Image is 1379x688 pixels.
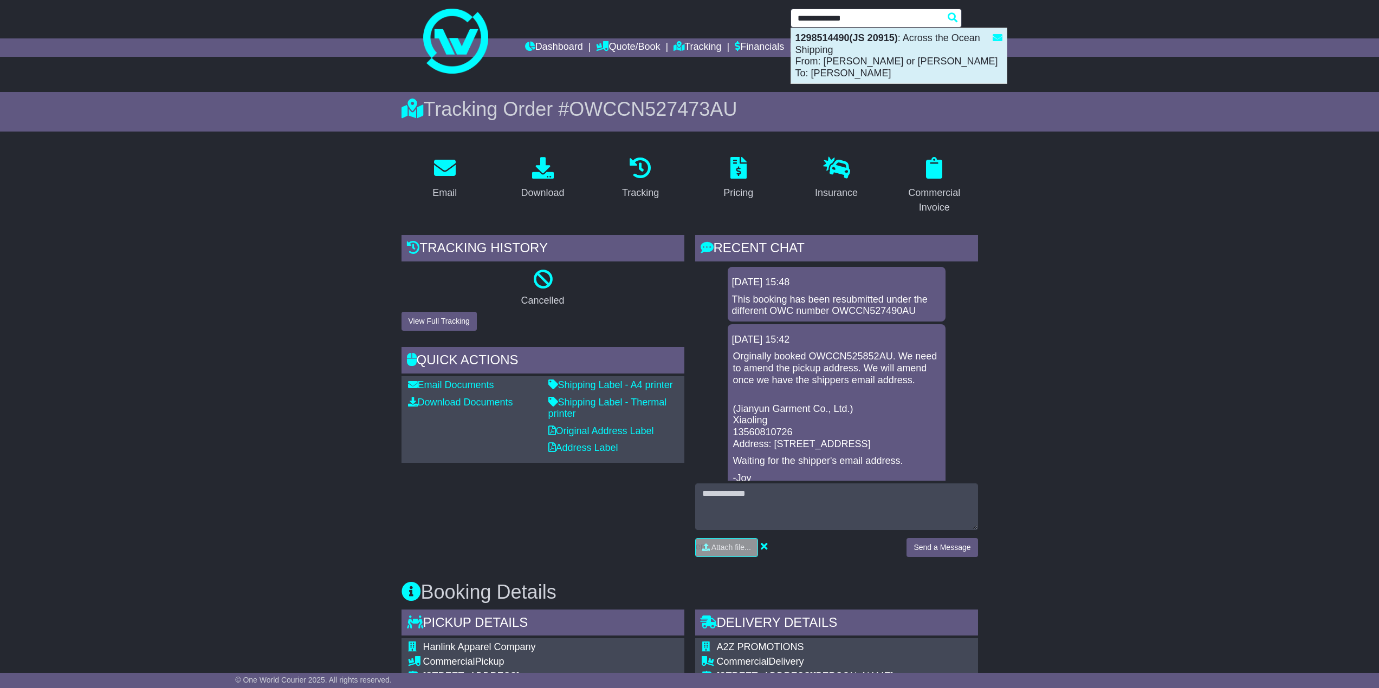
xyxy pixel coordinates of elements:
[525,38,583,57] a: Dashboard
[733,403,940,450] p: (Jianyun Garment Co., Ltd.) Xiaoling 13560810726 Address: [STREET_ADDRESS]
[402,610,684,639] div: Pickup Details
[717,656,769,667] span: Commercial
[521,186,564,200] div: Download
[733,455,940,467] p: Waiting for the shipper's email address.
[808,153,865,204] a: Insurance
[717,671,925,683] div: [STREET_ADDRESS][PERSON_NAME]
[432,186,457,200] div: Email
[514,153,571,204] a: Download
[402,97,978,121] div: Tracking Order #
[408,397,513,408] a: Download Documents
[717,641,804,652] span: A2Z PROMOTIONS
[735,38,784,57] a: Financials
[723,186,753,200] div: Pricing
[596,38,660,57] a: Quote/Book
[732,334,941,346] div: [DATE] 15:42
[716,153,760,204] a: Pricing
[733,351,940,397] p: Orginally booked OWCCN525852AU. We need to amend the pickup address. We will amend once we have t...
[733,473,940,484] p: -Joy
[402,312,477,331] button: View Full Tracking
[548,397,667,420] a: Shipping Label - Thermal printer
[235,676,392,684] span: © One World Courier 2025. All rights reserved.
[423,656,678,668] div: Pickup
[815,186,858,200] div: Insurance
[548,442,618,453] a: Address Label
[795,32,898,43] strong: 1298514490(JS 20915)
[408,379,494,390] a: Email Documents
[615,153,666,204] a: Tracking
[402,347,684,376] div: Quick Actions
[622,186,659,200] div: Tracking
[423,671,678,683] div: [STREET_ADDRESS]
[423,641,536,652] span: Hanlink Apparel Company
[695,610,978,639] div: Delivery Details
[898,186,971,215] div: Commercial Invoice
[732,277,941,289] div: [DATE] 15:48
[717,656,925,668] div: Delivery
[674,38,721,57] a: Tracking
[732,294,941,317] div: This booking has been resubmitted under the different OWC number OWCCN527490AU
[569,98,737,120] span: OWCCN527473AU
[907,538,977,557] button: Send a Message
[423,656,475,667] span: Commercial
[791,28,1007,83] div: : Across the Ocean Shipping From: [PERSON_NAME] or [PERSON_NAME] To: [PERSON_NAME]
[891,153,978,219] a: Commercial Invoice
[402,235,684,264] div: Tracking history
[695,235,978,264] div: RECENT CHAT
[402,581,978,603] h3: Booking Details
[548,425,654,436] a: Original Address Label
[402,295,684,307] p: Cancelled
[548,379,673,390] a: Shipping Label - A4 printer
[425,153,464,204] a: Email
